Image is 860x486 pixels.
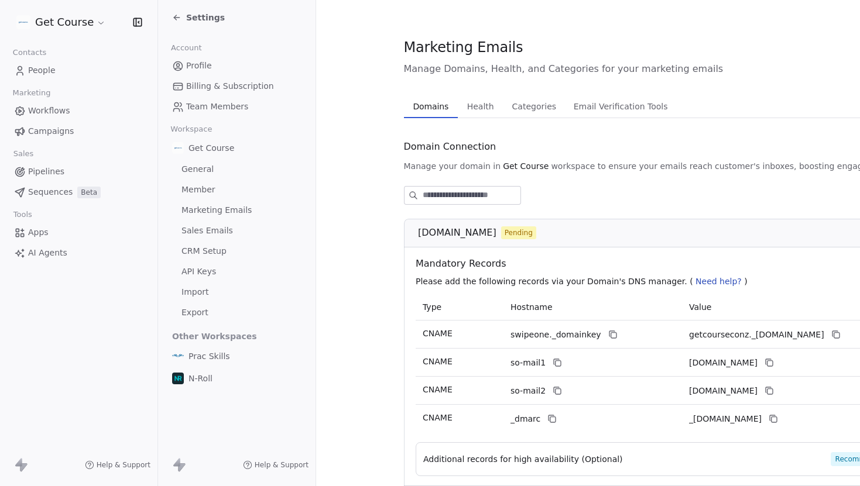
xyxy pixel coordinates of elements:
[404,140,496,154] span: Domain Connection
[167,221,306,240] a: Sales Emails
[8,84,56,102] span: Marketing
[689,385,758,397] span: getcourseconz2.swipeone.email
[9,162,148,181] a: Pipelines
[423,301,496,313] p: Type
[569,98,673,115] span: Email Verification Tools
[189,142,234,154] span: Get Course
[189,373,213,384] span: N-Roll
[423,453,623,465] span: Additional records for high availability (Optional)
[510,385,546,397] span: so-mail2
[404,39,523,56] span: Marketing Emails
[172,142,184,154] img: gc-on-white.png
[167,201,306,220] a: Marketing Emails
[28,64,56,77] span: People
[504,228,532,238] span: Pending
[28,247,67,259] span: AI Agents
[167,160,306,179] a: General
[16,15,30,29] img: gc-on-white.png
[28,105,70,117] span: Workflows
[255,460,309,470] span: Help & Support
[85,460,150,470] a: Help & Support
[167,303,306,322] a: Export
[689,357,758,369] span: getcourseconz1.swipeone.email
[510,357,546,369] span: so-mail1
[167,56,306,75] a: Profile
[186,80,274,92] span: Billing & Subscription
[243,460,309,470] a: Help & Support
[404,160,501,172] span: Manage your domain in
[172,350,184,362] img: PracSkills%20Email%20Display%20Picture.png
[689,329,824,341] span: getcourseconz._domainkey.swipeone.email
[8,206,37,223] span: Tools
[9,101,148,120] a: Workflows
[77,187,101,198] span: Beta
[167,77,306,96] a: Billing & Subscription
[172,373,184,384] img: Profile%20Image%20(1).png
[9,223,148,242] a: Apps
[423,357,453,366] span: CNAME
[166,120,217,138] span: Workspace
[689,302,711,312] span: Value
[181,225,233,237] span: Sales Emails
[181,266,216,278] span: API Keys
[189,350,230,362] span: Prac Skills
[8,44,52,61] span: Contacts
[167,282,306,302] a: Import
[166,39,207,57] span: Account
[186,12,225,23] span: Settings
[181,163,214,175] span: General
[28,186,73,198] span: Sequences
[181,306,208,319] span: Export
[97,460,150,470] span: Help & Support
[510,329,601,341] span: swipeone._domainkey
[181,245,227,257] span: CRM Setup
[186,101,248,113] span: Team Members
[423,329,453,338] span: CNAME
[181,286,208,298] span: Import
[9,182,148,202] a: SequencesBeta
[462,98,499,115] span: Health
[28,226,49,239] span: Apps
[9,61,148,80] a: People
[172,12,225,23] a: Settings
[181,184,215,196] span: Member
[167,327,262,346] span: Other Workspaces
[423,413,453,422] span: CNAME
[35,15,94,30] span: Get Course
[28,125,74,137] span: Campaigns
[186,60,212,72] span: Profile
[689,413,762,425] span: _dmarc.swipeone.email
[503,160,549,172] span: Get Course
[167,97,306,116] a: Team Members
[181,204,252,216] span: Marketing Emails
[167,242,306,261] a: CRM Setup
[423,385,453,394] span: CNAME
[167,262,306,281] a: API Keys
[695,277,742,286] span: Need help?
[14,12,108,32] button: Get Course
[28,166,64,178] span: Pipelines
[551,160,712,172] span: workspace to ensure your emails reach
[9,243,148,263] a: AI Agents
[510,413,540,425] span: _dmarc
[508,98,561,115] span: Categories
[510,302,553,312] span: Hostname
[8,145,39,163] span: Sales
[418,226,496,240] span: [DOMAIN_NAME]
[9,122,148,141] a: Campaigns
[167,180,306,199] a: Member
[408,98,453,115] span: Domains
